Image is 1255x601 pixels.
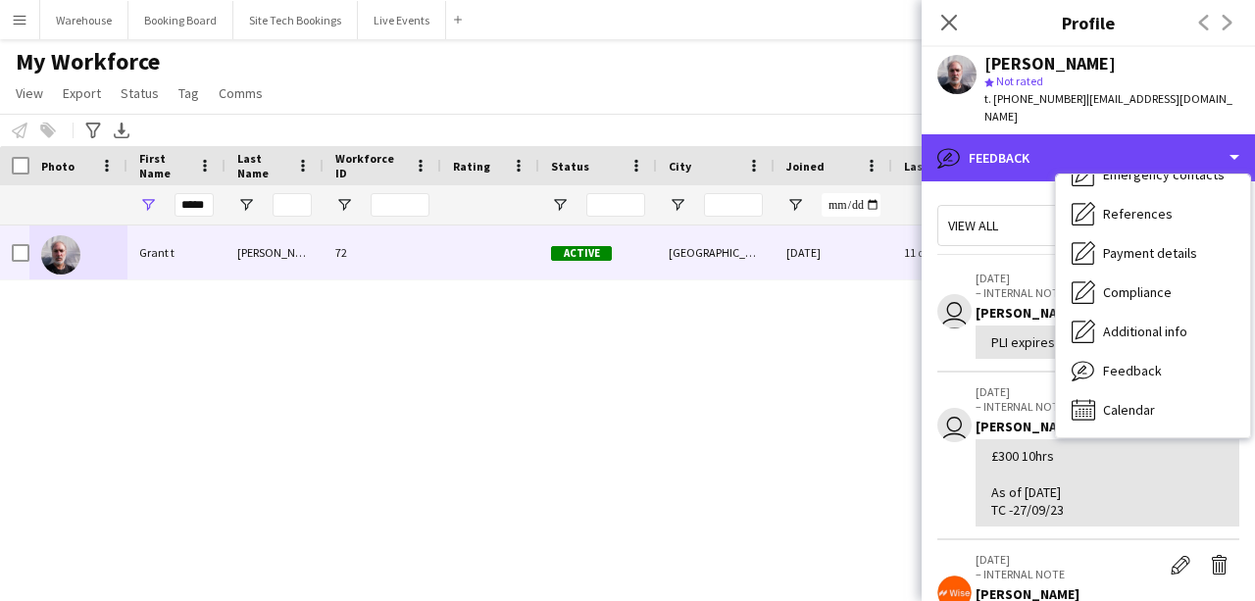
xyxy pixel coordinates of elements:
div: Additional info [1056,312,1250,351]
div: Feedback [1056,351,1250,390]
div: [PERSON_NAME] [226,225,324,279]
div: [PERSON_NAME] [976,418,1239,435]
span: Joined [786,159,825,174]
a: View [8,80,51,106]
img: Grant t Ferreira [41,235,80,275]
span: Photo [41,159,75,174]
span: | [EMAIL_ADDRESS][DOMAIN_NAME] [984,91,1232,124]
span: Additional info [1103,323,1187,340]
span: Not rated [996,74,1043,88]
span: Last job [904,159,948,174]
input: Workforce ID Filter Input [371,193,429,217]
div: [GEOGRAPHIC_DATA] [657,225,775,279]
p: – INTERNAL NOTE [976,567,1161,581]
span: Active [551,246,612,261]
button: Open Filter Menu [551,196,569,214]
a: Export [55,80,109,106]
span: My Workforce [16,47,160,76]
button: Open Filter Menu [139,196,157,214]
input: City Filter Input [704,193,763,217]
span: Feedback [1103,362,1162,379]
p: – INTERNAL NOTE [976,285,1161,300]
span: Compliance [1103,283,1172,301]
span: City [669,159,691,174]
span: Rating [453,159,490,174]
a: Status [113,80,167,106]
input: Status Filter Input [586,193,645,217]
a: Comms [211,80,271,106]
p: [DATE] [976,384,1161,399]
button: Booking Board [128,1,233,39]
span: Status [121,84,159,102]
h3: Profile [922,10,1255,35]
span: Status [551,159,589,174]
button: Open Filter Menu [669,196,686,214]
input: Joined Filter Input [822,193,880,217]
div: Compliance [1056,273,1250,312]
p: [DATE] [976,271,1161,285]
button: Live Events [358,1,446,39]
div: £300 10hrs As of [DATE] TC -27/09/23 [991,447,1224,519]
div: Grant t [127,225,226,279]
div: [PERSON_NAME] [984,55,1116,73]
button: Warehouse [40,1,128,39]
span: Last Name [237,151,288,180]
div: [DATE] [775,225,892,279]
span: View all [948,217,998,234]
span: First Name [139,151,190,180]
button: Open Filter Menu [335,196,353,214]
span: Calendar [1103,401,1155,419]
span: t. [PHONE_NUMBER] [984,91,1086,106]
div: Emergency contacts [1056,155,1250,194]
span: Comms [219,84,263,102]
span: Emergency contacts [1103,166,1225,183]
span: View [16,84,43,102]
a: Tag [171,80,207,106]
div: 11 days [892,225,1010,279]
div: References [1056,194,1250,233]
p: – INTERNAL NOTE [976,399,1161,414]
button: Site Tech Bookings [233,1,358,39]
div: [PERSON_NAME] [976,304,1239,322]
div: 72 [324,225,441,279]
p: [DATE] [976,552,1161,567]
button: Open Filter Menu [786,196,804,214]
div: Calendar [1056,390,1250,429]
div: Feedback [922,134,1255,181]
span: Tag [178,84,199,102]
span: Payment details [1103,244,1197,262]
span: References [1103,205,1173,223]
input: Last Name Filter Input [273,193,312,217]
span: Export [63,84,101,102]
app-action-btn: Advanced filters [81,119,105,142]
div: Payment details [1056,233,1250,273]
span: Workforce ID [335,151,406,180]
div: PLI expires [DATE] [991,333,1224,351]
app-action-btn: Export XLSX [110,119,133,142]
input: First Name Filter Input [175,193,214,217]
button: Open Filter Menu [237,196,255,214]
